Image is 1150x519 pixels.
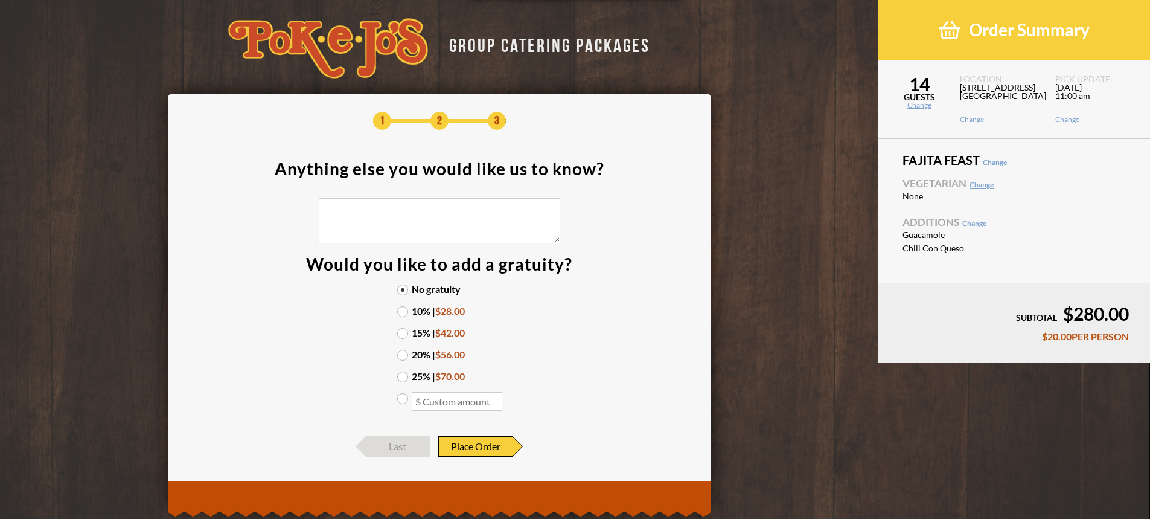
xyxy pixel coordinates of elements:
[878,102,960,109] a: Change
[430,112,449,130] span: 2
[902,244,1008,253] span: Chili Con Queso
[962,219,986,228] a: Change
[228,18,428,79] img: logo-34603ddf.svg
[412,392,502,411] input: $ Custom amount
[397,285,482,294] label: No gratuity
[939,19,960,40] img: shopping-basket-3cad201a.png
[373,112,391,130] span: 1
[969,19,1090,40] span: Order Summary
[899,305,1129,323] div: $280.00
[488,112,506,130] span: 3
[438,436,513,457] span: Place Order
[960,116,1040,123] a: Change
[1055,116,1136,123] a: Change
[440,31,650,55] div: GROUP CATERING PACKAGES
[878,93,960,102] span: GUESTS
[435,305,465,317] span: $28.00
[902,154,1126,166] span: Fajita Feast
[960,83,1040,116] span: [STREET_ADDRESS] [GEOGRAPHIC_DATA]
[435,349,465,360] span: $56.00
[902,178,1126,189] span: Vegetarian
[366,436,430,457] span: Last
[983,158,1007,167] a: Change
[435,327,465,338] span: $42.00
[899,332,1129,341] div: $20.00 PER PERSON
[902,231,1008,239] span: Guacamole
[1055,83,1136,116] span: [DATE] 11:00 am
[902,217,1126,227] span: Additions
[902,192,1126,202] li: None
[397,306,482,316] label: 10% |
[970,180,994,189] a: Change
[397,350,482,359] label: 20% |
[878,75,960,93] span: 14
[306,256,572,272] div: Would you like to add a gratuity?
[397,372,482,381] label: 25% |
[1055,75,1136,83] span: PICK UP DATE:
[275,160,604,177] div: Anything else you would like us to know?
[435,370,465,382] span: $70.00
[960,75,1040,83] span: LOCATION:
[1016,312,1057,323] span: SUBTOTAL
[397,328,482,338] label: 15% |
